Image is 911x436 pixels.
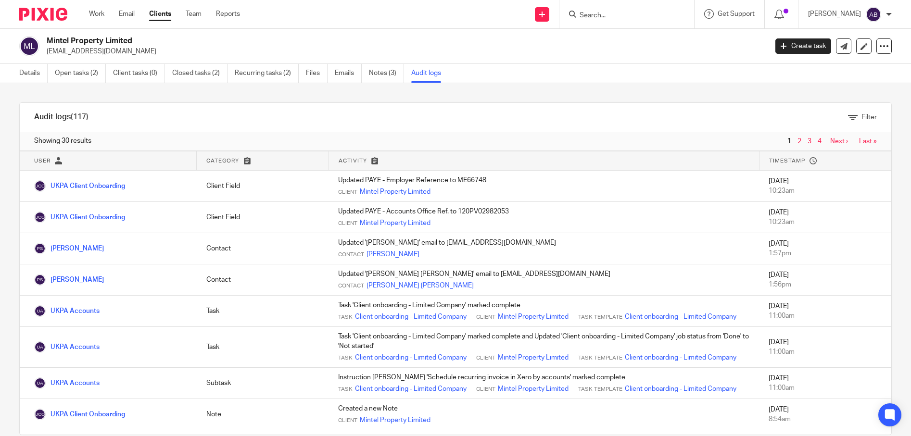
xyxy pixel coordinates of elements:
[367,281,474,290] a: [PERSON_NAME] [PERSON_NAME]
[759,327,891,368] td: [DATE]
[818,138,822,145] a: 4
[19,36,39,56] img: svg%3E
[360,218,430,228] a: Mintel Property Limited
[360,187,430,197] a: Mintel Property Limited
[808,9,861,19] p: [PERSON_NAME]
[775,38,831,54] a: Create task
[329,399,759,430] td: Created a new Note
[338,251,364,259] span: Contact
[55,64,106,83] a: Open tasks (2)
[329,264,759,296] td: Updated '[PERSON_NAME] [PERSON_NAME]' email to [EMAIL_ADDRESS][DOMAIN_NAME]
[206,158,239,163] span: Category
[329,233,759,264] td: Updated '[PERSON_NAME]' email to [EMAIL_ADDRESS][DOMAIN_NAME]
[34,344,100,350] a: UKPA Accounts
[89,9,104,19] a: Work
[34,183,125,189] a: UKPA Client Onboarding
[411,64,448,83] a: Audit logs
[329,171,759,202] td: Updated PAYE - Employer Reference to ME66748
[769,249,882,258] div: 1:57pm
[34,245,104,252] a: [PERSON_NAME]
[47,36,618,46] h2: Mintel Property Limited
[360,415,430,425] a: Mintel Property Limited
[830,138,848,145] a: Next ›
[34,380,100,386] a: UKPA Accounts
[197,264,329,296] td: Contact
[769,158,805,163] span: Timestamp
[769,280,882,289] div: 1:56pm
[769,414,882,424] div: 8:54am
[759,202,891,233] td: [DATE]
[367,249,419,259] a: [PERSON_NAME]
[759,399,891,430] td: [DATE]
[797,138,801,145] a: 2
[338,188,357,196] span: Client
[197,171,329,202] td: Client Field
[216,9,240,19] a: Reports
[34,158,51,163] span: User
[498,353,569,362] a: Mintel Property Limited
[34,377,46,389] img: UKPA Accounts
[769,347,882,357] div: 11:00am
[866,7,881,22] img: svg%3E
[759,233,891,264] td: [DATE]
[338,313,353,321] span: Task
[34,136,91,146] span: Showing 30 results
[47,47,761,56] p: [EMAIL_ADDRESS][DOMAIN_NAME]
[338,354,353,362] span: Task
[861,114,877,121] span: Filter
[34,409,46,420] img: UKPA Client Onboarding
[718,11,755,17] span: Get Support
[19,64,48,83] a: Details
[759,264,891,296] td: [DATE]
[808,138,811,145] a: 3
[369,64,404,83] a: Notes (3)
[19,8,67,21] img: Pixie
[355,384,467,394] a: Client onboarding - Limited Company
[759,171,891,202] td: [DATE]
[769,217,882,227] div: 10:23am
[197,327,329,368] td: Task
[578,354,622,362] span: Task Template
[119,9,135,19] a: Email
[498,384,569,394] a: Mintel Property Limited
[338,220,357,227] span: Client
[329,368,759,399] td: Instruction [PERSON_NAME] 'Schedule recurring invoice in Xero by accounts' marked complete
[172,64,228,83] a: Closed tasks (2)
[34,214,125,221] a: UKPA Client Onboarding
[235,64,299,83] a: Recurring tasks (2)
[34,411,125,418] a: UKPA Client Onboarding
[759,296,891,327] td: [DATE]
[338,386,353,393] span: Task
[859,138,877,145] a: Last »
[578,386,622,393] span: Task Template
[306,64,328,83] a: Files
[476,354,495,362] span: Client
[34,180,46,192] img: UKPA Client Onboarding
[578,313,622,321] span: Task Template
[769,311,882,321] div: 11:00am
[785,136,794,147] span: 1
[34,243,46,254] img: Priya Shakya
[785,137,877,145] nav: pager
[769,186,882,196] div: 10:23am
[338,417,357,424] span: Client
[186,9,202,19] a: Team
[34,274,46,286] img: Priya Shakya
[34,305,46,317] img: UKPA Accounts
[34,308,100,314] a: UKPA Accounts
[769,383,882,393] div: 11:00am
[476,386,495,393] span: Client
[197,368,329,399] td: Subtask
[335,64,362,83] a: Emails
[197,296,329,327] td: Task
[476,313,495,321] span: Client
[338,282,364,290] span: Contact
[498,312,569,322] a: Mintel Property Limited
[197,202,329,233] td: Client Field
[339,158,367,163] span: Activity
[113,64,165,83] a: Client tasks (0)
[579,12,665,20] input: Search
[329,327,759,368] td: Task 'Client onboarding - Limited Company' marked complete and Updated 'Client onboarding - Limit...
[197,399,329,430] td: Note
[197,233,329,264] td: Contact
